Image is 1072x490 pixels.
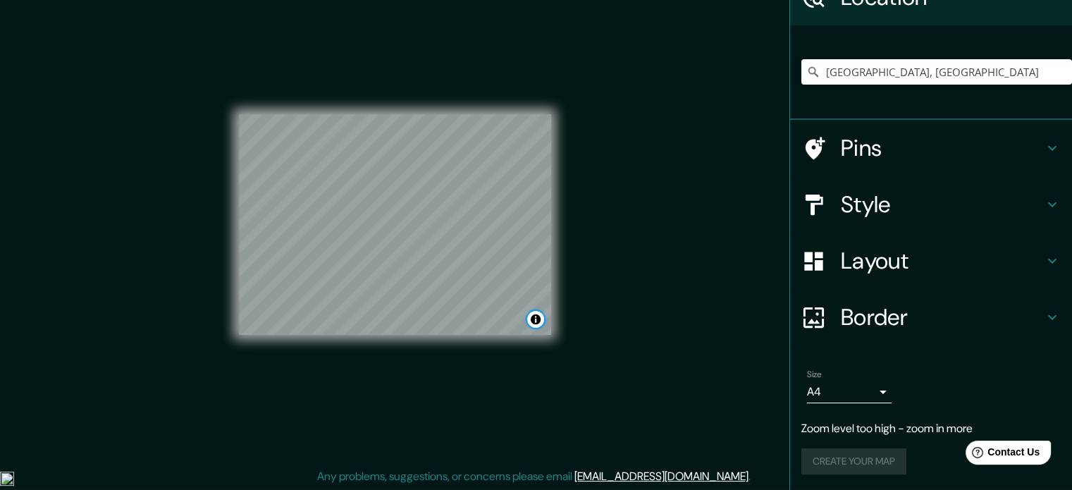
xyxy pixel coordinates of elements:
h4: Border [841,303,1044,331]
div: . [751,468,753,485]
a: [EMAIL_ADDRESS][DOMAIN_NAME] [574,469,748,484]
div: Layout [790,233,1072,289]
canvas: Map [239,114,551,335]
h4: Style [841,190,1044,219]
h4: Layout [841,247,1044,275]
p: Zoom level too high - zoom in more [801,420,1061,437]
p: Any problems, suggestions, or concerns please email . [317,468,751,485]
div: . [753,468,756,485]
label: Size [807,369,822,381]
div: Pins [790,120,1072,176]
div: Style [790,176,1072,233]
input: Pick your city or area [801,59,1072,85]
h4: Pins [841,134,1044,162]
div: A4 [807,381,892,403]
div: Border [790,289,1072,345]
button: Toggle attribution [527,311,544,328]
iframe: Help widget launcher [947,435,1056,474]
